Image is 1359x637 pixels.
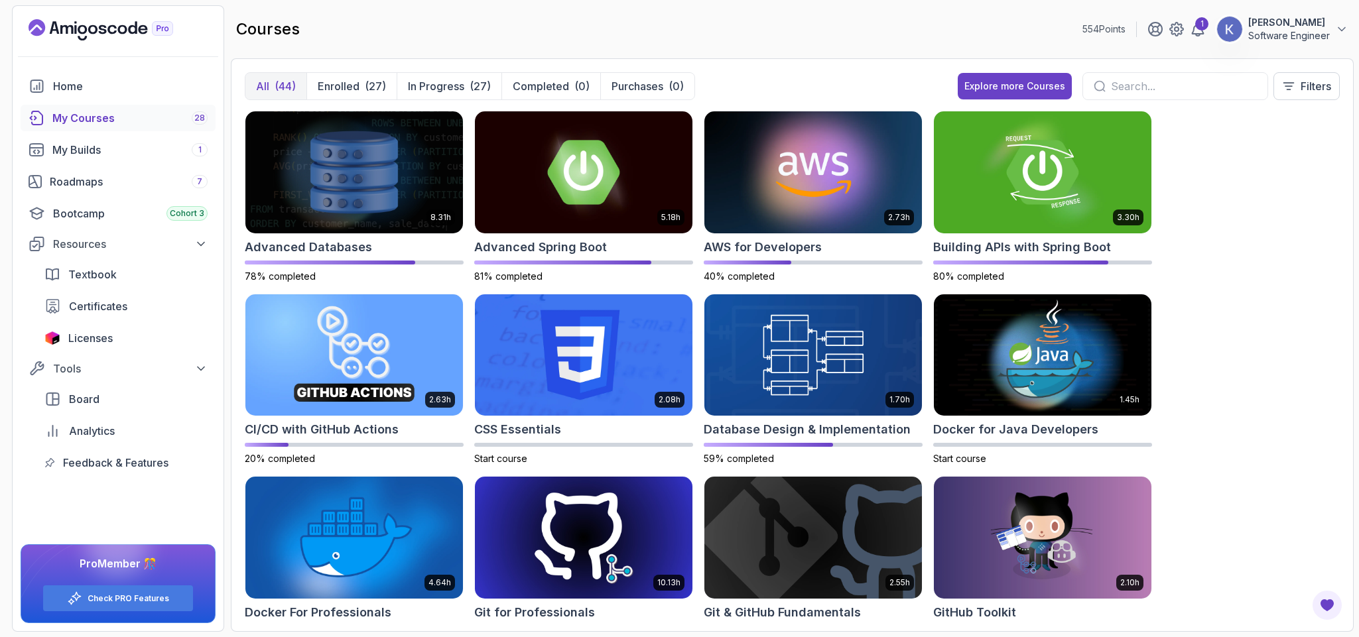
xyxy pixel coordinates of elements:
h2: Git for Professionals [474,603,595,622]
div: (44) [275,78,296,94]
a: CI/CD with GitHub Actions card2.63hCI/CD with GitHub Actions20% completed [245,294,464,466]
p: 2.10h [1120,577,1139,588]
div: Explore more Courses [964,80,1065,93]
p: 1.45h [1120,394,1139,405]
h2: courses [236,19,300,40]
span: 1 [198,145,202,155]
button: Completed(0) [501,73,600,99]
p: 2.55h [889,577,910,588]
h2: CSS Essentials [474,420,561,439]
span: 80% completed [933,270,1004,282]
p: Purchases [612,78,663,94]
h2: AWS for Developers [704,238,822,257]
div: 1 [1195,17,1208,30]
button: Tools [21,357,216,380]
img: jetbrains icon [44,331,60,345]
span: 81% completed [474,270,543,282]
h2: Database Design & Implementation [704,420,911,439]
h2: Building APIs with Spring Boot [933,238,1111,257]
span: Textbook [68,266,117,282]
p: 8.31h [430,212,451,223]
img: GitHub Toolkit card [934,477,1151,599]
button: Enrolled(27) [306,73,397,99]
p: 2.08h [659,394,680,405]
p: Filters [1301,78,1331,94]
span: 20% completed [245,453,315,464]
a: builds [21,137,216,163]
div: (0) [669,78,684,94]
img: user profile image [1217,17,1242,42]
button: Resources [21,232,216,256]
p: 2.73h [888,212,910,223]
a: feedback [36,449,216,476]
span: Board [69,391,99,407]
img: CSS Essentials card [475,294,692,416]
a: Database Design & Implementation card1.70hDatabase Design & Implementation59% completed [704,294,923,466]
input: Search... [1111,78,1257,94]
a: board [36,386,216,412]
a: licenses [36,325,216,351]
p: 1.70h [889,394,910,405]
div: Home [53,78,208,94]
p: [PERSON_NAME] [1248,16,1330,29]
p: 5.18h [661,212,680,223]
h2: Docker For Professionals [245,603,391,622]
span: Start course [933,453,986,464]
a: Landing page [29,19,204,40]
span: Certificates [69,298,127,314]
p: 554 Points [1082,23,1126,36]
a: 1 [1190,21,1206,37]
img: Advanced Databases card [245,111,463,233]
div: Bootcamp [53,205,208,221]
a: home [21,73,216,99]
a: bootcamp [21,200,216,227]
button: Check PRO Features [42,585,194,612]
p: 10.13h [657,577,680,588]
a: Building APIs with Spring Boot card3.30hBuilding APIs with Spring Boot80% completed [933,111,1152,283]
img: CI/CD with GitHub Actions card [245,294,463,416]
h2: CI/CD with GitHub Actions [245,420,399,439]
a: Check PRO Features [88,593,169,604]
p: Software Engineer [1248,29,1330,42]
p: Enrolled [318,78,359,94]
h2: GitHub Toolkit [933,603,1016,622]
a: Advanced Spring Boot card5.18hAdvanced Spring Boot81% completed [474,111,693,283]
div: Roadmaps [50,174,208,190]
h2: Git & GitHub Fundamentals [704,603,861,622]
span: 7 [197,176,202,187]
div: (27) [365,78,386,94]
p: 2.63h [429,394,451,405]
h2: Advanced Spring Boot [474,238,607,257]
div: My Builds [52,142,208,158]
span: Licenses [68,330,113,346]
div: Resources [53,236,208,252]
a: Advanced Databases card8.31hAdvanced Databases78% completed [245,111,464,283]
span: Start course [474,453,527,464]
a: textbook [36,261,216,288]
img: Docker For Professionals card [245,477,463,599]
a: roadmaps [21,168,216,195]
img: Building APIs with Spring Boot card [934,111,1151,233]
img: Database Design & Implementation card [704,294,922,416]
p: 4.64h [428,577,451,588]
h2: Docker for Java Developers [933,420,1098,439]
a: analytics [36,418,216,444]
span: 78% completed [245,270,316,282]
img: Docker for Java Developers card [934,294,1151,416]
a: certificates [36,293,216,319]
img: AWS for Developers card [704,111,922,233]
button: Filters [1273,72,1340,100]
p: Completed [513,78,569,94]
span: Analytics [69,423,115,439]
button: Explore more Courses [958,73,1072,99]
span: 40% completed [704,270,775,282]
h2: Advanced Databases [245,238,372,257]
button: In Progress(27) [397,73,501,99]
p: All [256,78,269,94]
span: 28 [194,113,205,123]
span: Cohort 3 [170,208,204,219]
button: Open Feedback Button [1311,589,1343,621]
button: user profile image[PERSON_NAME]Software Engineer [1216,16,1348,42]
span: Feedback & Features [63,455,168,471]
